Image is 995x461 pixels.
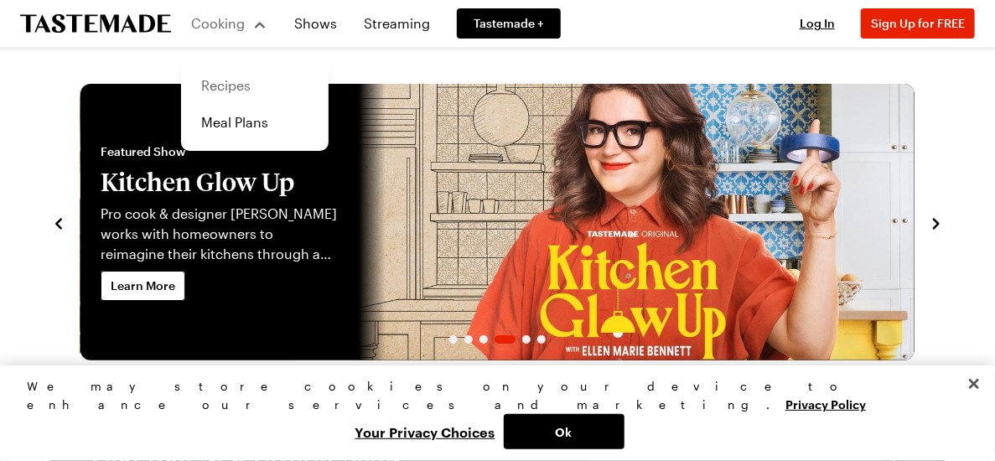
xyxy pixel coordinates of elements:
[181,57,329,151] div: Cooking
[191,104,319,141] a: Meal Plans
[191,67,319,104] a: Recipes
[101,167,339,197] h2: Kitchen Glow Up
[495,335,516,344] span: Go to slide 4
[785,396,866,412] a: More information about your privacy, opens in a new tab
[27,377,954,414] div: We may store cookies on your device to enhance our services and marketing.
[871,16,965,30] span: Sign Up for FREE
[956,365,992,402] button: Close
[101,143,339,160] span: Featured Show
[522,335,531,344] span: Go to slide 5
[537,335,546,344] span: Go to slide 6
[50,212,67,232] button: navigate to previous item
[101,204,339,264] p: Pro cook & designer [PERSON_NAME] works with homeowners to reimagine their kitchens through a che...
[474,15,544,32] span: Tastemade +
[800,16,835,30] span: Log In
[449,335,458,344] span: Go to slide 1
[784,15,851,32] button: Log In
[464,335,473,344] span: Go to slide 2
[504,414,624,449] button: Ok
[191,3,267,44] button: Cooking
[80,84,915,360] div: 4 / 6
[861,8,975,39] button: Sign Up for FREE
[111,277,175,294] span: Learn More
[101,271,185,301] a: Learn More
[27,377,954,449] div: Privacy
[457,8,561,39] a: Tastemade +
[928,212,945,232] button: navigate to next item
[20,14,171,34] a: To Tastemade Home Page
[192,15,246,31] span: Cooking
[479,335,488,344] span: Go to slide 3
[347,414,504,449] button: Your Privacy Choices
